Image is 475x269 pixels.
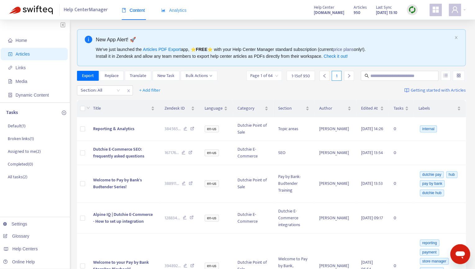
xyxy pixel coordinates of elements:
[96,46,452,60] div: We've just launched the app, ⭐ ⭐️ with your Help Center Manager standard subscription (current on...
[93,211,153,225] span: Alpine IQ | Dutchie E-Commerce - How to set up integration
[8,79,12,84] span: file-image
[205,215,219,221] span: en-us
[122,8,145,13] span: Content
[451,6,459,13] span: user
[165,149,179,156] span: 167176 ...
[105,72,119,79] span: Replace
[8,123,25,129] p: Default ( 1 )
[134,85,165,95] button: + Add filter
[314,9,344,16] strong: [DOMAIN_NAME]
[143,47,181,52] a: Articles PDF Export
[8,174,27,180] p: All tasks ( 2 )
[8,135,34,142] p: Broken links ( 1 )
[314,141,356,165] td: [PERSON_NAME]
[125,71,151,81] button: Translate
[364,74,369,78] span: search
[196,47,207,52] b: FREE
[93,146,144,160] span: Dutchie E-Commerce SEO: frequently asked questions
[441,71,450,81] button: unordered-list
[354,4,367,11] span: Articles
[420,189,444,196] span: dutchie hub
[278,105,304,112] span: Section
[8,66,12,70] span: link
[233,203,273,234] td: Dutchie E-Commerce
[233,141,273,165] td: Dutchie E-Commerce
[233,165,273,203] td: Dutchie Point of Sale
[361,180,383,187] span: [DATE] 13:53
[161,8,165,12] span: area-chart
[165,125,181,132] span: 384565 ...
[6,109,18,116] p: Tasks
[16,38,27,43] span: Home
[432,6,439,13] span: appstore
[161,8,187,13] span: Analytics
[88,100,160,117] th: Title
[152,71,179,81] button: New Task
[361,149,383,156] span: [DATE] 13:54
[361,214,383,221] span: [DATE] 09:17
[322,74,327,78] span: left
[233,100,273,117] th: Category
[93,125,134,132] span: Reporting & Analytics
[354,9,360,16] strong: 950
[205,125,219,132] span: en-us
[420,180,445,187] span: pay by bank
[454,36,458,39] span: close
[314,165,356,203] td: [PERSON_NAME]
[205,149,219,156] span: en-us
[347,74,351,78] span: right
[411,87,466,94] span: Getting started with Articles
[9,6,53,14] img: Swifteq
[86,106,90,110] span: down
[139,87,161,94] span: + Add filter
[186,72,212,79] span: Bulk Actions
[420,171,444,178] span: dutchie pay
[356,100,389,117] th: Edited At
[12,246,38,251] span: Help Centers
[273,117,314,141] td: Topic areas
[450,244,470,264] iframe: Button to launch messaging window
[273,141,314,165] td: SEO
[273,165,314,203] td: Pay by Bank: Budtender Training
[77,71,99,81] button: Export
[16,52,30,57] span: Articles
[200,100,233,117] th: Language
[376,4,392,11] span: Last Sync
[292,73,310,79] span: 1 - 15 of 950
[376,9,397,16] strong: [DATE] 15:10
[165,105,190,112] span: Zendesk ID
[314,203,356,234] td: [PERSON_NAME]
[314,4,334,11] span: Help Center
[100,71,124,81] button: Replace
[314,100,356,117] th: Author
[209,74,212,77] span: down
[64,4,108,16] span: Help Center Manager
[8,93,12,97] span: container
[273,203,314,234] td: Dutchie E-Commerce integrations
[62,111,66,115] span: plus-circle
[8,38,12,43] span: home
[404,85,466,95] a: Getting started with Articles
[361,125,383,132] span: [DATE] 14:26
[82,72,94,79] span: Export
[420,249,439,256] span: payment
[16,93,49,98] span: Dynamic Content
[361,105,379,112] span: Edited At
[333,47,354,52] a: price plans
[443,73,448,78] span: unordered-list
[16,79,27,84] span: Media
[3,259,35,264] a: Online Help
[420,125,437,132] span: internal
[446,171,457,178] span: hub
[165,180,179,187] span: 388911 ...
[16,65,26,70] span: Links
[237,105,263,112] span: Category
[389,203,414,234] td: 0
[3,234,29,239] a: Glossary
[414,100,466,117] th: Labels
[420,258,449,265] span: store manager
[130,72,146,79] span: Translate
[160,100,200,117] th: Zendesk ID
[122,8,126,12] span: book
[93,105,150,112] span: Title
